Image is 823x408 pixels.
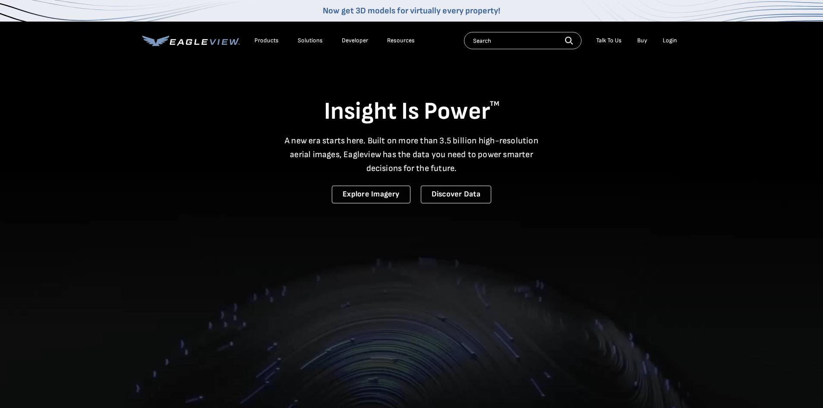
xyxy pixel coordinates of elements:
[596,37,622,44] div: Talk To Us
[490,100,499,108] sup: TM
[342,37,368,44] a: Developer
[332,186,410,203] a: Explore Imagery
[663,37,677,44] div: Login
[387,37,415,44] div: Resources
[323,6,500,16] a: Now get 3D models for virtually every property!
[298,37,323,44] div: Solutions
[464,32,582,49] input: Search
[254,37,279,44] div: Products
[637,37,647,44] a: Buy
[280,134,544,175] p: A new era starts here. Built on more than 3.5 billion high-resolution aerial images, Eagleview ha...
[421,186,491,203] a: Discover Data
[142,97,681,127] h1: Insight Is Power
